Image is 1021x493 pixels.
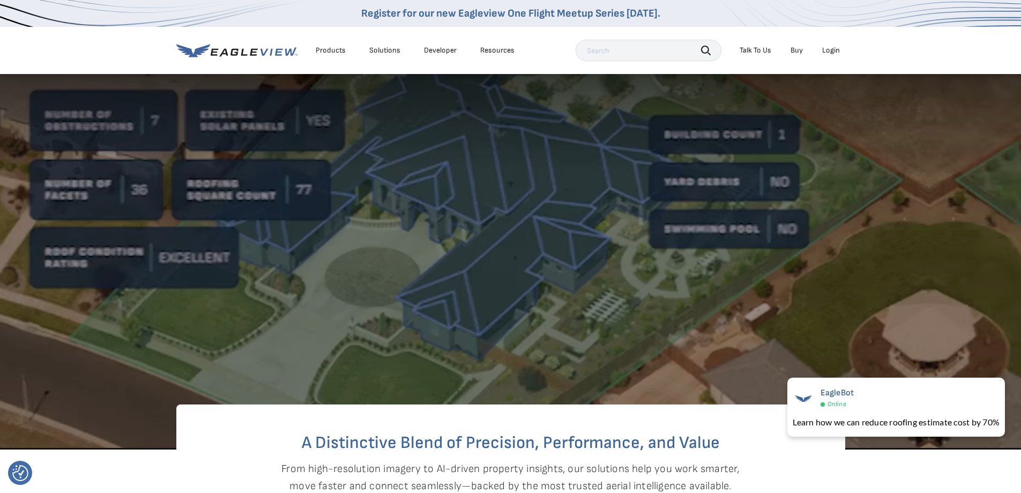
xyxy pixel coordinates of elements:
[219,435,802,452] h2: A Distinctive Blend of Precision, Performance, and Value
[369,46,400,55] div: Solutions
[740,46,771,55] div: Talk To Us
[480,46,515,55] div: Resources
[576,40,721,61] input: Search
[791,46,803,55] a: Buy
[361,7,660,20] a: Register for our new Eagleview One Flight Meetup Series [DATE].
[821,388,854,398] span: EagleBot
[793,416,1000,429] div: Learn how we can reduce roofing estimate cost by 70%
[822,46,840,55] div: Login
[793,388,814,409] img: EagleBot
[316,46,346,55] div: Products
[828,400,846,408] span: Online
[12,465,28,481] img: Revisit consent button
[424,46,457,55] a: Developer
[12,465,28,481] button: Consent Preferences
